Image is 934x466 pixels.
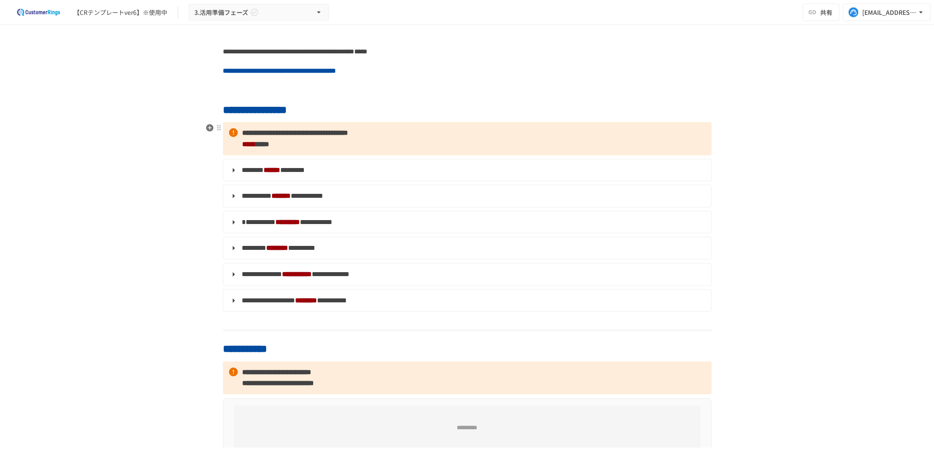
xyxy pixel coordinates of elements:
[843,4,930,21] button: [EMAIL_ADDRESS][DOMAIN_NAME]
[189,4,329,21] button: 3.活用準備フェーズ
[74,8,167,17] div: 【CRテンプレートver6】※使用中
[803,4,839,21] button: 共有
[862,7,916,18] div: [EMAIL_ADDRESS][DOMAIN_NAME]
[194,7,248,18] span: 3.活用準備フェーズ
[820,7,832,17] span: 共有
[11,5,67,19] img: 2eEvPB0nRDFhy0583kMjGN2Zv6C2P7ZKCFl8C3CzR0M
